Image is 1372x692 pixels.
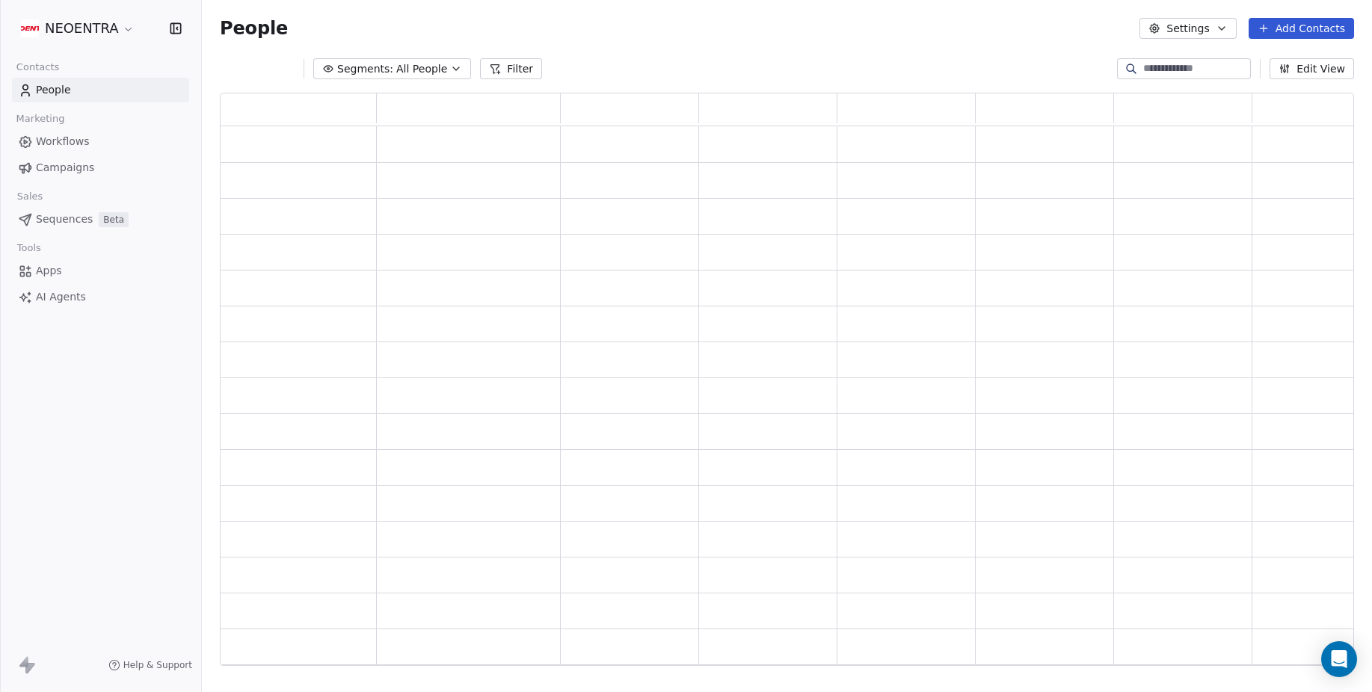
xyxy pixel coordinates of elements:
button: NEOENTRA [18,16,138,41]
span: Beta [99,212,129,227]
span: People [220,17,288,40]
a: SequencesBeta [12,207,189,232]
button: Settings [1139,18,1236,39]
span: Campaigns [36,160,94,176]
a: AI Agents [12,285,189,309]
span: Marketing [10,108,71,130]
a: Campaigns [12,155,189,180]
span: All People [396,61,447,77]
span: Help & Support [123,659,192,671]
span: Workflows [36,134,90,149]
a: People [12,78,189,102]
span: NEOENTRA [45,19,119,38]
span: Contacts [10,56,66,78]
a: Workflows [12,129,189,154]
span: Apps [36,263,62,279]
span: Tools [10,237,47,259]
a: Help & Support [108,659,192,671]
span: Sequences [36,211,93,227]
button: Edit View [1270,58,1354,79]
div: Open Intercom Messenger [1321,641,1357,677]
span: Sales [10,185,49,208]
span: People [36,82,71,98]
img: Additional.svg [21,19,39,37]
a: Apps [12,259,189,283]
span: AI Agents [36,289,86,305]
button: Add Contacts [1249,18,1354,39]
button: Filter [480,58,542,79]
span: Segments: [337,61,393,77]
